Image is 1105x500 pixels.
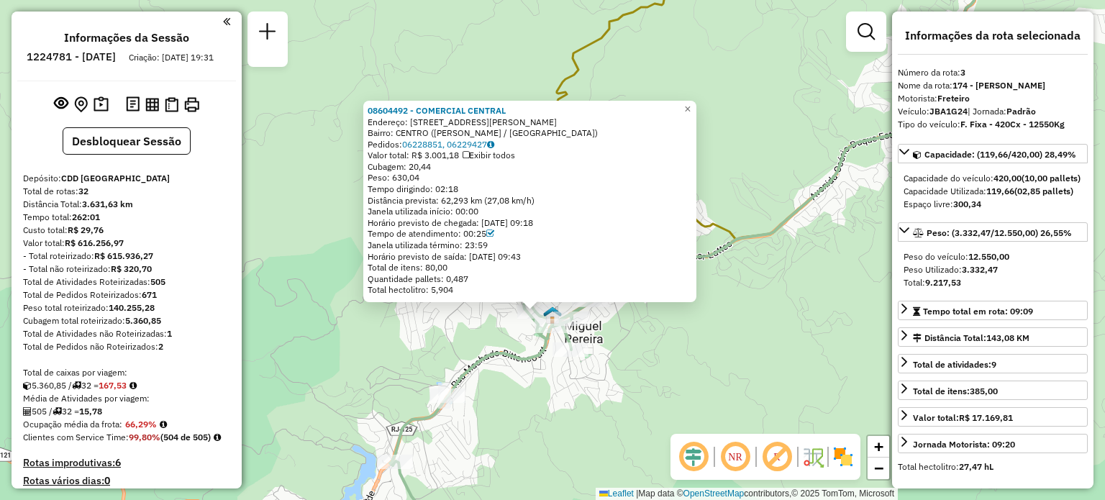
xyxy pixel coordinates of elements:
span: × [684,103,691,115]
div: Total hectolitro: 5,904 [368,284,692,296]
strong: 420,00 [993,173,1022,183]
span: Tempo total em rota: 09:09 [923,306,1033,317]
a: Total de atividades:9 [898,354,1088,373]
a: Close popup [679,101,696,118]
div: Tipo do veículo: [898,118,1088,131]
span: 143,08 KM [986,332,1029,343]
i: Observações [487,140,494,149]
div: Distância Total: [23,198,230,211]
strong: 5.360,85 [125,315,161,326]
div: Horário previsto de saída: [DATE] 09:43 [368,251,692,263]
a: OpenStreetMap [683,488,745,499]
span: Ocupação média da frota: [23,419,122,429]
strong: F. Fixa - 420Cx - 12550Kg [960,119,1065,129]
div: Total de rotas: [23,185,230,198]
a: Leaflet [599,488,634,499]
strong: 119,66 [986,186,1014,196]
div: Capacidade: (119,66/420,00) 28,49% [898,166,1088,217]
strong: R$ 616.256,97 [65,237,124,248]
strong: 3.332,47 [962,264,998,275]
a: Total de itens:385,00 [898,381,1088,400]
div: Custo total: [23,224,230,237]
div: Cubagem: 20,44 [368,161,692,173]
h4: Rotas improdutivas: [23,457,230,469]
a: Com service time [486,228,494,239]
div: Map data © contributors,© 2025 TomTom, Microsoft [596,488,898,500]
strong: 9 [991,359,996,370]
strong: CDD [GEOGRAPHIC_DATA] [61,173,170,183]
strong: 167,53 [99,380,127,391]
div: - Total roteirizado: [23,250,230,263]
div: Total de Pedidos Roteirizados: [23,288,230,301]
i: Total de rotas [72,381,81,390]
div: Total de itens: [913,385,998,398]
h4: Informações da rota selecionada [898,29,1088,42]
strong: 3.631,63 km [82,199,133,209]
strong: Padrão [1006,106,1036,117]
button: Visualizar relatório de Roteirização [142,94,162,114]
strong: 66,29% [125,419,157,429]
i: Meta Caixas/viagem: 171,10 Diferença: -3,57 [129,381,137,390]
div: Cubagem total roteirizado: [23,314,230,327]
strong: (10,00 pallets) [1022,173,1081,183]
strong: 12.550,00 [968,251,1009,262]
div: Quantidade pallets: 0,487 [368,273,692,285]
strong: 32 [78,186,88,196]
em: Média calculada utilizando a maior ocupação (%Peso ou %Cubagem) de cada rota da sessão. Rotas cro... [160,420,167,429]
div: Valor total: R$ 3.001,18 [368,150,692,161]
strong: 505 [150,276,165,287]
div: Endereço: [STREET_ADDRESS][PERSON_NAME] [368,116,692,127]
strong: 3 [960,67,965,78]
div: Criação: [DATE] 19:31 [123,51,219,64]
h4: Informações da Sessão [64,31,189,45]
span: Exibir rótulo [760,440,794,474]
strong: 2 [158,341,163,352]
a: 06228851, 06229427 [402,139,494,150]
div: Depósito: [23,172,230,185]
span: Peso: (3.332,47/12.550,00) 26,55% [927,227,1072,238]
a: Distância Total:143,08 KM [898,327,1088,347]
span: Ocultar NR [718,440,752,474]
strong: R$ 29,76 [68,224,104,235]
strong: 174 - [PERSON_NAME] [952,80,1045,91]
div: Espaço livre: [904,198,1082,211]
a: Nova sessão e pesquisa [253,17,282,50]
div: Número da rota: [898,66,1088,79]
div: Peso: (3.332,47/12.550,00) 26,55% [898,245,1088,295]
div: Distância Total: [913,332,1029,345]
strong: (02,85 pallets) [1014,186,1073,196]
div: Média de Atividades por viagem: [23,392,230,405]
div: Total hectolitro: [898,460,1088,473]
a: Jornada Motorista: 09:20 [898,434,1088,453]
button: Logs desbloquear sessão [123,94,142,116]
div: Total: [904,276,1082,289]
img: Miguel Pereira [543,306,562,324]
h6: 1224781 - [DATE] [27,50,116,63]
span: | Jornada: [968,106,1036,117]
div: Jornada Motorista: 09:20 [913,438,1015,451]
div: Capacidade Utilizada: [904,185,1082,198]
span: Clientes com Service Time: [23,432,129,442]
div: Veículo: [898,105,1088,118]
div: Nome da rota: [898,79,1088,92]
button: Visualizar Romaneio [162,94,181,115]
div: Pedidos: [368,139,692,150]
strong: 9.217,53 [925,277,961,288]
strong: 262:01 [72,212,100,222]
img: Exibir/Ocultar setores [832,445,855,468]
strong: Freteiro [937,93,970,104]
div: Distância prevista: 62,293 km (27,08 km/h) [368,195,692,206]
span: + [874,437,883,455]
div: Janela utilizada término: 23:59 [368,240,692,251]
strong: 140.255,28 [109,302,155,313]
h4: Atividades [898,486,1088,500]
a: Peso: (3.332,47/12.550,00) 26,55% [898,222,1088,242]
span: − [874,459,883,477]
div: 5.360,85 / 32 = [23,379,230,392]
a: Capacidade: (119,66/420,00) 28,49% [898,144,1088,163]
div: Horário previsto de chegada: [DATE] 09:18 [368,217,692,229]
div: Peso: 630,04 [368,172,692,183]
div: Valor total: [23,237,230,250]
a: Zoom in [868,436,889,458]
img: Fluxo de ruas [801,445,824,468]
